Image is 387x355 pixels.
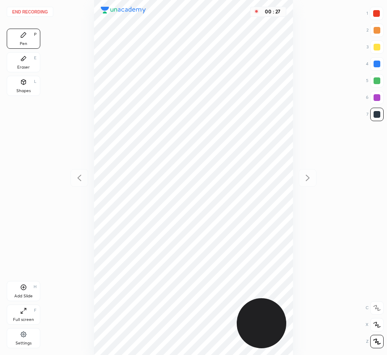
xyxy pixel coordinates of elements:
[34,79,37,84] div: L
[34,56,37,60] div: E
[7,7,53,17] button: End recording
[366,57,384,71] div: 4
[262,9,282,15] div: 00 : 27
[16,89,31,93] div: Shapes
[366,335,384,348] div: Z
[366,301,384,315] div: C
[366,91,384,104] div: 6
[14,294,33,298] div: Add Slide
[366,318,384,331] div: X
[366,24,384,37] div: 2
[101,7,146,13] img: logo.38c385cc.svg
[17,65,30,69] div: Eraser
[34,285,37,289] div: H
[20,42,27,46] div: Pen
[366,40,384,54] div: 3
[16,341,31,345] div: Settings
[34,308,37,313] div: F
[34,32,37,37] div: P
[366,108,384,121] div: 7
[366,74,384,87] div: 5
[366,7,383,20] div: 1
[13,318,34,322] div: Full screen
